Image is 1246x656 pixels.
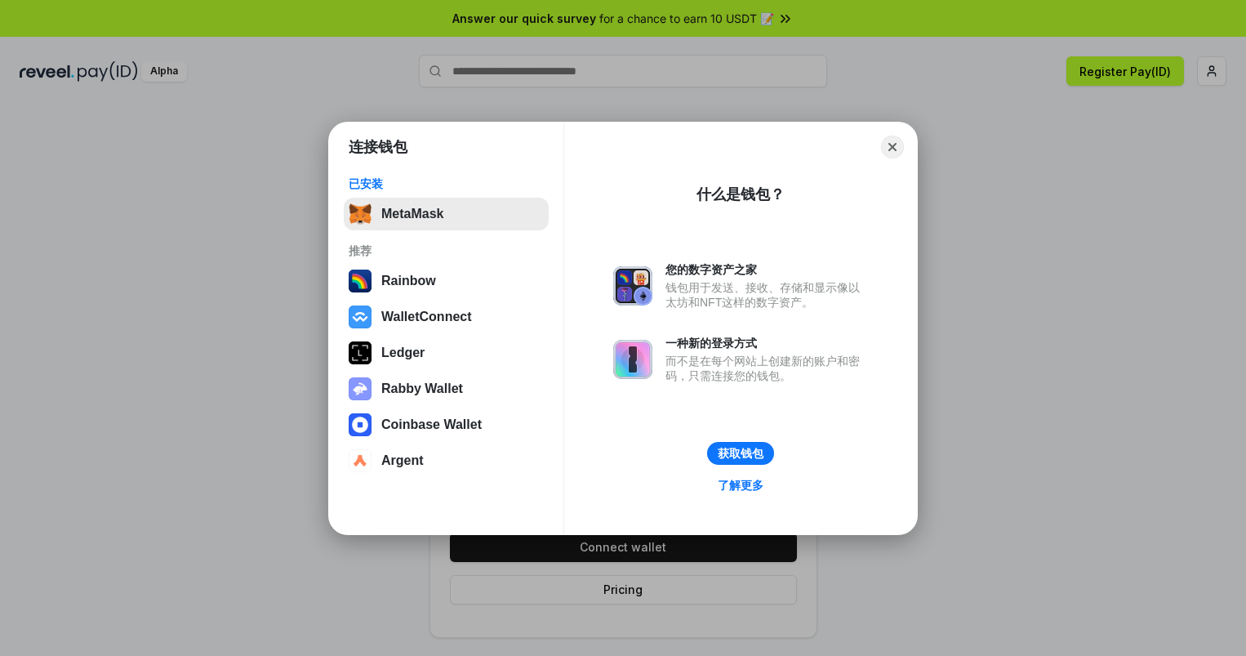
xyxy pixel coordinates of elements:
button: 获取钱包 [707,442,774,465]
img: svg+xml,%3Csvg%20width%3D%22120%22%20height%3D%22120%22%20viewBox%3D%220%200%20120%20120%22%20fil... [349,270,372,292]
div: 获取钱包 [718,446,763,461]
img: svg+xml,%3Csvg%20width%3D%2228%22%20height%3D%2228%22%20viewBox%3D%220%200%2028%2028%22%20fill%3D... [349,413,372,436]
button: Argent [344,444,549,477]
button: MetaMask [344,198,549,230]
img: svg+xml,%3Csvg%20fill%3D%22none%22%20height%3D%2233%22%20viewBox%3D%220%200%2035%2033%22%20width%... [349,203,372,225]
div: 推荐 [349,243,544,258]
div: Coinbase Wallet [381,417,482,432]
button: Rainbow [344,265,549,297]
img: svg+xml,%3Csvg%20width%3D%2228%22%20height%3D%2228%22%20viewBox%3D%220%200%2028%2028%22%20fill%3D... [349,449,372,472]
img: svg+xml,%3Csvg%20xmlns%3D%22http%3A%2F%2Fwww.w3.org%2F2000%2Fsvg%22%20fill%3D%22none%22%20viewBox... [349,377,372,400]
div: Rabby Wallet [381,382,463,396]
div: Ledger [381,346,425,360]
div: 您的数字资产之家 [665,262,868,277]
div: MetaMask [381,207,443,221]
button: Rabby Wallet [344,373,549,405]
div: 什么是钱包？ [696,185,785,204]
div: 一种新的登录方式 [665,336,868,350]
img: svg+xml,%3Csvg%20xmlns%3D%22http%3A%2F%2Fwww.w3.org%2F2000%2Fsvg%22%20fill%3D%22none%22%20viewBox... [613,340,652,379]
div: 钱包用于发送、接收、存储和显示像以太坊和NFT这样的数字资产。 [665,280,868,310]
button: Ledger [344,337,549,369]
img: svg+xml,%3Csvg%20width%3D%2228%22%20height%3D%2228%22%20viewBox%3D%220%200%2028%2028%22%20fill%3D... [349,306,372,328]
div: Argent [381,453,424,468]
div: 已安装 [349,176,544,191]
img: svg+xml,%3Csvg%20xmlns%3D%22http%3A%2F%2Fwww.w3.org%2F2000%2Fsvg%22%20width%3D%2228%22%20height%3... [349,341,372,364]
div: 了解更多 [718,478,763,493]
div: WalletConnect [381,310,472,324]
button: Coinbase Wallet [344,408,549,441]
h1: 连接钱包 [349,137,407,157]
a: 了解更多 [708,475,773,496]
button: WalletConnect [344,301,549,333]
img: svg+xml,%3Csvg%20xmlns%3D%22http%3A%2F%2Fwww.w3.org%2F2000%2Fsvg%22%20fill%3D%22none%22%20viewBox... [613,266,652,306]
div: Rainbow [381,274,436,288]
div: 而不是在每个网站上创建新的账户和密码，只需连接您的钱包。 [665,354,868,383]
button: Close [881,136,904,158]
